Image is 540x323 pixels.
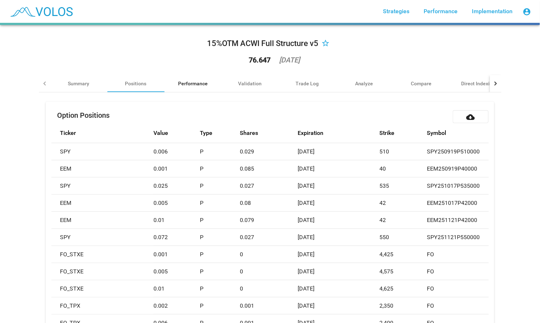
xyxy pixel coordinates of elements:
[279,56,300,64] div: [DATE]
[466,113,475,121] mat-icon: cloud_download
[298,195,379,212] td: [DATE]
[411,80,432,87] div: Compare
[461,80,496,87] div: Direct Indexing
[153,195,200,212] td: 0.005
[379,280,427,297] td: 4,625
[379,246,427,263] td: 4,425
[379,123,427,143] th: Strike
[298,297,379,314] td: [DATE]
[378,5,415,18] a: Strategies
[153,297,200,314] td: 0.002
[379,263,427,280] td: 4,575
[298,177,379,195] td: [DATE]
[298,246,379,263] td: [DATE]
[153,160,200,177] td: 0.001
[51,195,153,212] td: EEM
[249,56,271,64] div: 76.647
[200,297,240,314] td: P
[240,229,298,246] td: 0.027
[298,160,379,177] td: [DATE]
[379,177,427,195] td: 535
[200,143,240,160] td: P
[240,195,298,212] td: 0.08
[296,80,319,87] div: Trade Log
[6,2,76,20] img: blue_transparent.png
[200,195,240,212] td: P
[379,195,427,212] td: 42
[523,7,531,16] mat-icon: account_circle
[418,5,464,18] a: Performance
[240,212,298,229] td: 0.079
[240,280,298,297] td: 0
[51,229,153,246] td: SPY
[240,263,298,280] td: 0
[207,38,319,49] div: 15%OTM ACWI Full Structure v5
[178,80,208,87] div: Performance
[51,212,153,229] td: EEM
[125,80,147,87] div: Positions
[200,212,240,229] td: P
[200,229,240,246] td: P
[200,280,240,297] td: P
[200,263,240,280] td: P
[51,263,153,280] td: FO_STXE
[51,177,153,195] td: SPY
[298,263,379,280] td: [DATE]
[472,8,513,15] span: Implementation
[153,212,200,229] td: 0.01
[240,160,298,177] td: 0.085
[51,143,153,160] td: SPY
[238,80,262,87] div: Validation
[240,123,298,143] th: Shares
[57,112,110,119] mat-card-title: Option Positions
[322,40,330,48] mat-icon: star_border
[379,229,427,246] td: 550
[200,123,240,143] th: Type
[200,177,240,195] td: P
[355,80,373,87] div: Analyze
[298,143,379,160] td: [DATE]
[51,297,153,314] td: FO_TPX
[51,280,153,297] td: FO_STXE
[200,246,240,263] td: P
[153,229,200,246] td: 0.072
[240,143,298,160] td: 0.029
[424,8,458,15] span: Performance
[51,123,153,143] th: Ticker
[240,297,298,314] td: 0.001
[240,177,298,195] td: 0.027
[298,212,379,229] td: [DATE]
[153,177,200,195] td: 0.025
[153,246,200,263] td: 0.001
[153,263,200,280] td: 0.005
[379,297,427,314] td: 2,350
[200,160,240,177] td: P
[379,212,427,229] td: 42
[51,246,153,263] td: FO_STXE
[466,5,519,18] a: Implementation
[153,280,200,297] td: 0.01
[298,229,379,246] td: [DATE]
[68,80,90,87] div: Summary
[153,143,200,160] td: 0.006
[298,280,379,297] td: [DATE]
[379,143,427,160] td: 510
[383,8,410,15] span: Strategies
[153,123,200,143] th: Value
[298,123,379,143] th: Expiration
[240,246,298,263] td: 0
[51,160,153,177] td: EEM
[379,160,427,177] td: 40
